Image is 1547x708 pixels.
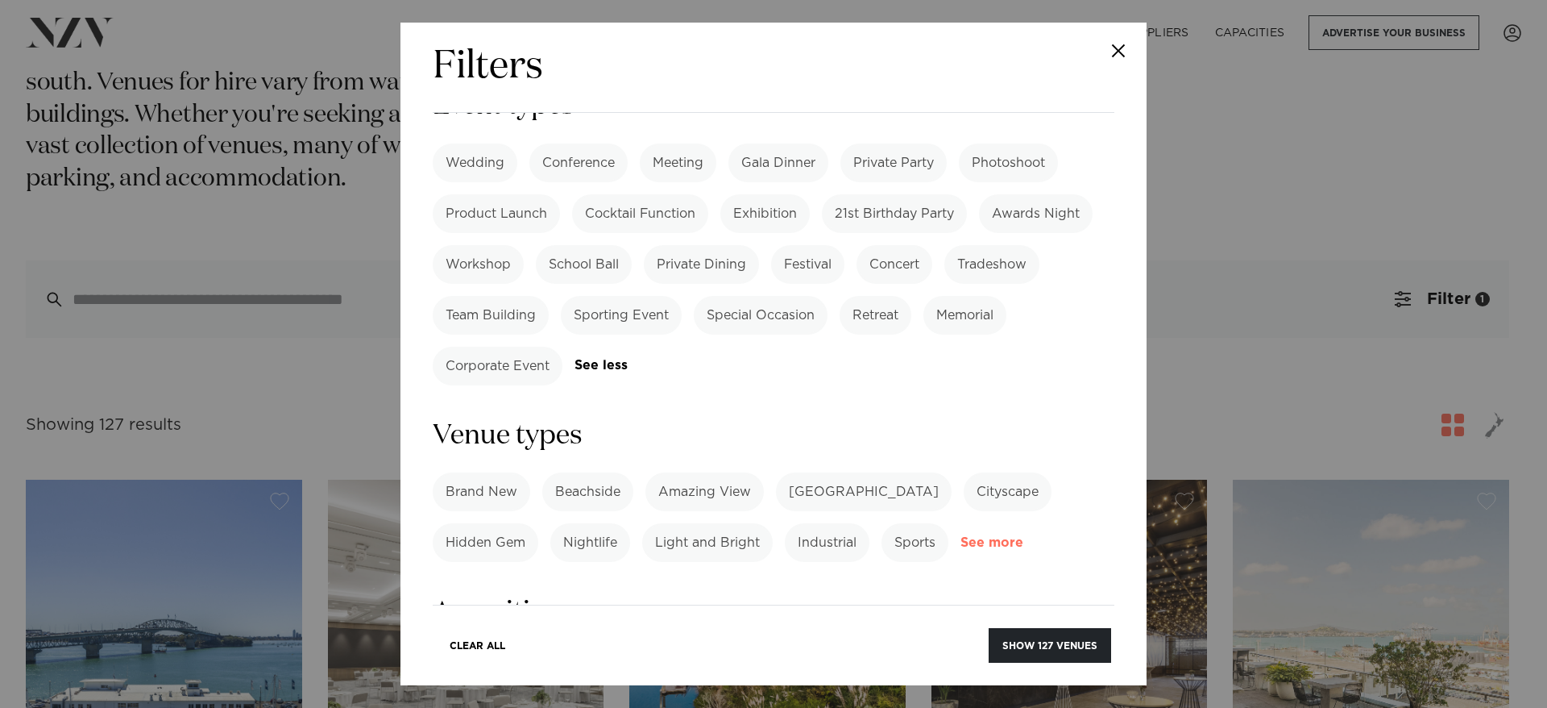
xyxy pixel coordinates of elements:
label: Team Building [433,296,549,335]
button: Clear All [436,628,519,663]
label: Amazing View [645,473,764,511]
label: Photoshoot [959,144,1058,182]
label: Awards Night [979,194,1093,233]
label: Retreat [840,296,911,335]
label: [GEOGRAPHIC_DATA] [776,473,952,511]
label: Sporting Event [561,296,682,335]
label: Product Launch [433,194,560,233]
label: Corporate Event [433,347,562,385]
label: Hidden Gem [433,523,538,562]
label: Light and Bright [642,523,773,562]
label: Memorial [923,296,1006,335]
label: Special Occasion [694,296,827,335]
label: Gala Dinner [728,144,828,182]
button: Close [1090,23,1147,79]
label: Cityscape [964,473,1051,511]
label: Beachside [542,473,633,511]
button: Show 127 venues [989,628,1111,663]
label: Wedding [433,144,517,182]
label: Nightlife [550,523,630,562]
h2: Filters [433,42,543,93]
label: Brand New [433,473,530,511]
label: Conference [529,144,628,182]
label: School Ball [536,245,632,284]
label: Tradeshow [944,245,1039,284]
label: Cocktail Function [572,194,708,233]
label: Private Dining [644,245,759,284]
label: Sports [881,523,948,562]
label: Concert [856,245,932,284]
label: Workshop [433,245,524,284]
label: 21st Birthday Party [822,194,967,233]
label: Industrial [785,523,869,562]
label: Private Party [840,144,947,182]
h3: Venue types [433,418,1114,454]
label: Festival [771,245,844,284]
h3: Amenities [433,594,1114,631]
label: Exhibition [720,194,810,233]
label: Meeting [640,144,716,182]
